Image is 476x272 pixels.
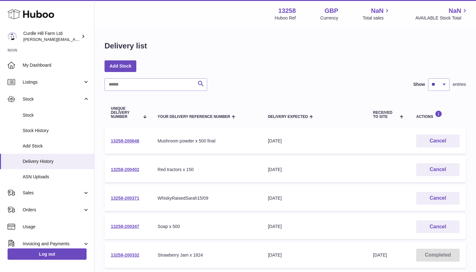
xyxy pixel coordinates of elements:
[23,224,89,230] span: Usage
[111,138,139,143] a: 13258-200648
[325,7,338,15] strong: GBP
[268,167,360,173] div: [DATE]
[371,7,383,15] span: NaN
[105,41,147,51] h1: Delivery list
[416,135,460,147] button: Cancel
[268,115,308,119] span: Delivery Expected
[111,253,139,258] a: 13258-200332
[8,248,87,260] a: Log out
[111,224,139,229] a: 13258-200347
[415,15,468,21] span: AVAILABLE Stock Total
[416,220,460,233] button: Cancel
[23,96,83,102] span: Stock
[268,138,360,144] div: [DATE]
[363,7,391,21] a: NaN Total sales
[453,81,466,87] span: entries
[111,196,139,201] a: 13258-200371
[275,15,296,21] div: Huboo Ref
[23,79,83,85] span: Listings
[23,190,83,196] span: Sales
[449,7,461,15] span: NaN
[373,111,398,119] span: Received to Site
[23,37,126,42] span: [PERSON_NAME][EMAIL_ADDRESS][DOMAIN_NAME]
[23,112,89,118] span: Stock
[23,174,89,180] span: ASN Uploads
[158,167,255,173] div: Red tractors x 150
[111,107,139,119] span: Unique Delivery Number
[23,143,89,149] span: Add Stock
[373,253,387,258] span: [DATE]
[105,60,136,72] a: Add Stock
[23,241,83,247] span: Invoicing and Payments
[111,167,139,172] a: 13258-200402
[416,110,460,119] div: Actions
[158,115,230,119] span: Your Delivery Reference Number
[158,138,255,144] div: Mushroom powder x 500 final
[320,15,338,21] div: Currency
[416,192,460,205] button: Cancel
[23,31,80,42] div: Curdle Hill Farm Ltd
[158,252,255,258] div: Strawberry Jam x 1824
[23,207,83,213] span: Orders
[415,7,468,21] a: NaN AVAILABLE Stock Total
[23,62,89,68] span: My Dashboard
[23,128,89,134] span: Stock History
[268,252,360,258] div: [DATE]
[158,195,255,201] div: WhiskyRaisedSarah15/09
[416,163,460,176] button: Cancel
[278,7,296,15] strong: 13258
[268,195,360,201] div: [DATE]
[23,158,89,164] span: Delivery History
[363,15,391,21] span: Total sales
[268,224,360,230] div: [DATE]
[158,224,255,230] div: Soap x 500
[8,32,17,41] img: charlotte@diddlysquatfarmshop.com
[413,81,425,87] label: Show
